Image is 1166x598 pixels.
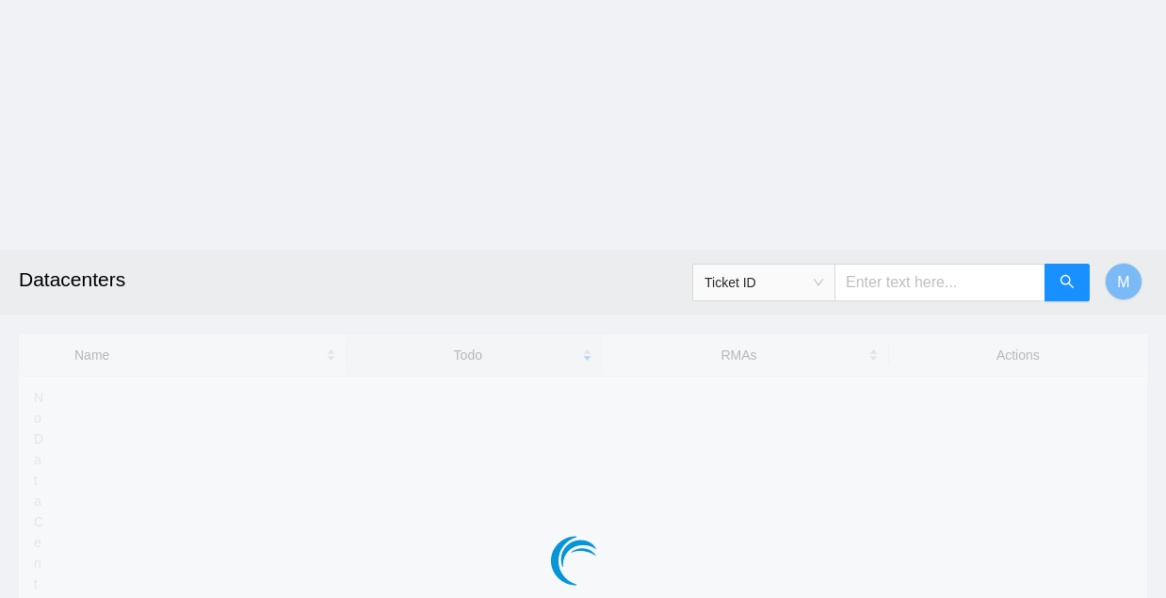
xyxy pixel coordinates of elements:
span: Ticket ID [704,268,823,297]
input: Enter text here... [834,264,1045,301]
button: M [1105,263,1142,300]
button: search [1045,264,1090,301]
span: search [1060,274,1075,292]
h2: Datacenters [19,250,809,310]
span: M [1117,270,1129,294]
